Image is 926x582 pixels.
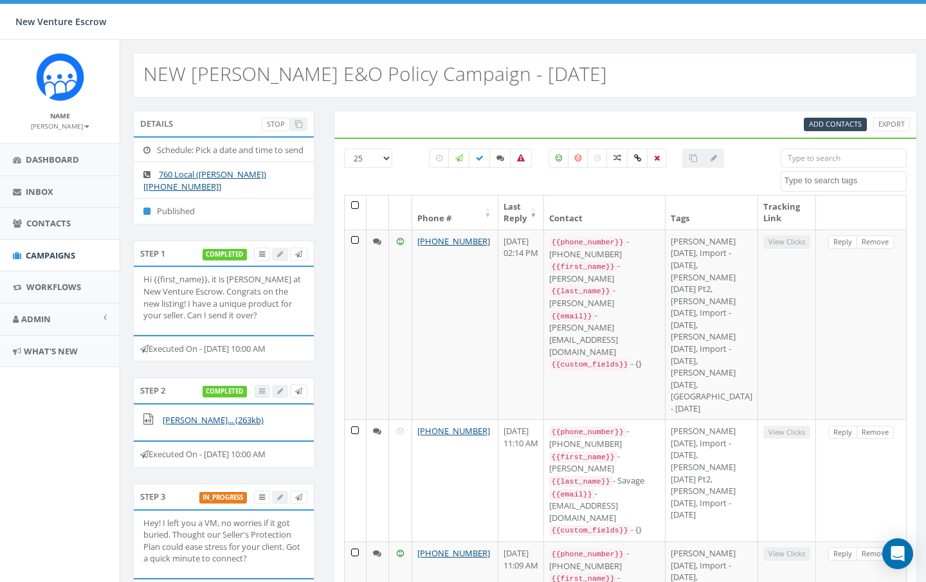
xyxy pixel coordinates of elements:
[857,235,894,249] a: Remove
[417,425,490,437] a: [PHONE_NUMBER]
[549,359,631,370] code: {{custom_fields}}
[31,122,89,131] small: [PERSON_NAME]
[498,196,544,230] th: Last Reply: activate to sort column ascending
[549,261,617,273] code: {{first_name}}
[295,249,302,259] span: Send Test Message
[498,419,544,541] td: [DATE] 11:10 AM
[544,196,666,230] th: Contact
[203,386,248,397] label: completed
[549,425,660,450] div: - [PHONE_NUMBER]
[498,230,544,419] td: [DATE] 02:14 PM
[549,523,660,536] div: - {}
[549,547,660,572] div: - [PHONE_NUMBER]
[666,419,758,541] td: [PERSON_NAME] [DATE], Import - [DATE], [PERSON_NAME] [DATE] Pt2, [PERSON_NAME] [DATE], Import - [...
[143,63,607,84] h2: NEW [PERSON_NAME] E&O Policy Campaign - [DATE]
[143,168,266,192] a: 760 Local ([PERSON_NAME]) [[PHONE_NUMBER]]
[143,273,304,321] p: Hi {{first_name}}, it is [PERSON_NAME] at New Venture Escrow. Congrats on the new listing! I have...
[549,284,660,309] div: - [PERSON_NAME]
[549,358,660,370] div: - {}
[785,175,906,186] textarea: Search
[143,146,157,154] i: Schedule: Pick a date and time to send
[31,120,89,131] a: [PERSON_NAME]
[666,196,758,230] th: Tags
[549,450,660,475] div: - [PERSON_NAME]
[828,547,857,561] a: Reply
[133,441,314,468] div: Executed On - [DATE] 10:00 AM
[549,549,626,560] code: {{phone_number}}
[549,309,660,358] div: - [PERSON_NAME][EMAIL_ADDRESS][DOMAIN_NAME]
[24,345,78,357] span: What's New
[133,111,314,136] div: Details
[295,492,302,502] span: Send Test Message
[606,149,628,168] label: Mixed
[549,525,631,536] code: {{custom_fields}}
[412,196,498,230] th: Phone #: activate to sort column ascending
[26,186,53,197] span: Inbox
[828,235,857,249] a: Reply
[26,217,71,229] span: Contacts
[510,149,532,168] label: Bounced
[666,230,758,419] td: [PERSON_NAME] [DATE], Import - [DATE], [PERSON_NAME] [DATE] Pt2, [PERSON_NAME] [DATE], Import - [...
[36,53,84,101] img: Rally_Corp_Icon_1.png
[828,426,857,439] a: Reply
[549,149,569,168] label: Positive
[26,154,79,165] span: Dashboard
[549,487,660,524] div: - [EMAIL_ADDRESS][DOMAIN_NAME]
[809,119,862,129] span: CSV files only
[143,517,304,565] p: Hey! I left you a VM, no worries if it got buried. Thought our Seller's Protection Plan could eas...
[429,149,449,168] label: Pending
[568,149,588,168] label: Negative
[549,426,626,438] code: {{phone_number}}
[809,119,862,129] span: Add Contacts
[549,475,660,487] div: - Savage
[587,149,608,168] label: Neutral
[549,260,660,284] div: - [PERSON_NAME]
[133,377,314,403] div: Step 2
[295,386,302,396] span: Send Test Message
[758,196,816,230] th: Tracking Link
[448,149,470,168] label: Sending
[549,286,613,297] code: {{last_name}}
[549,476,613,487] code: {{last_name}}
[134,198,314,224] li: Published
[549,235,660,260] div: - [PHONE_NUMBER]
[133,241,314,266] div: Step 1
[26,281,81,293] span: Workflows
[549,489,595,500] code: {{email}}
[15,15,106,28] span: New Venture Escrow
[469,149,491,168] label: Delivered
[882,538,913,569] div: Open Intercom Messenger
[549,311,595,322] code: {{email}}
[417,235,490,247] a: [PHONE_NUMBER]
[259,249,265,259] span: View Campaign Delivery Statistics
[133,335,314,362] div: Executed On - [DATE] 10:00 AM
[50,111,70,120] small: Name
[262,118,290,131] a: Stop
[873,118,910,131] a: Export
[199,492,248,504] label: in_progress
[781,149,907,168] input: Type to search
[549,237,626,248] code: {{phone_number}}
[133,484,314,509] div: Step 3
[134,138,314,163] li: Schedule: Pick a date and time to send
[143,207,157,215] i: Published
[417,547,490,559] a: [PHONE_NUMBER]
[21,313,51,325] span: Admin
[203,249,248,260] label: completed
[857,426,894,439] a: Remove
[259,492,265,502] span: View Campaign Delivery Statistics
[489,149,511,168] label: Replied
[804,118,867,131] a: Add Contacts
[857,547,894,561] a: Remove
[163,414,264,426] a: [PERSON_NAME]... (263kb)
[647,149,667,168] label: Removed
[549,451,617,463] code: {{first_name}}
[627,149,648,168] label: Link Clicked
[26,250,75,261] span: Campaigns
